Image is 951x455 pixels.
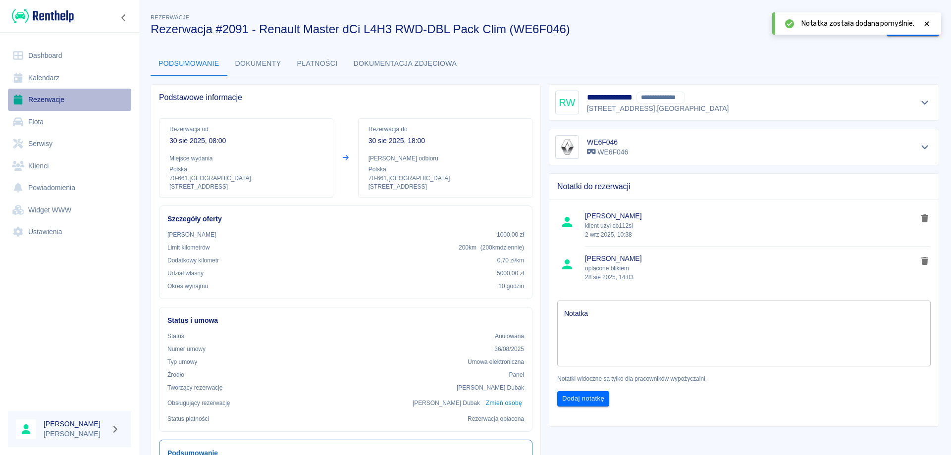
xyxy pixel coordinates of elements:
[369,183,522,191] p: [STREET_ADDRESS]
[167,414,209,423] p: Status płatności
[917,254,932,267] button: delete note
[587,103,729,114] p: [STREET_ADDRESS] , [GEOGRAPHIC_DATA]
[494,345,524,354] p: 36/08/2025
[585,253,917,264] span: [PERSON_NAME]
[468,357,524,366] p: Umowa elektroniczna
[169,183,323,191] p: [STREET_ADDRESS]
[167,370,184,379] p: Żrodło
[917,212,932,225] button: delete note
[497,256,524,265] p: 0,70 zł /km
[116,11,131,24] button: Zwiń nawigację
[459,243,524,252] p: 200 km
[587,147,628,157] p: WE6F046
[169,165,323,174] p: Polska
[289,52,346,76] button: Płatności
[167,230,216,239] p: [PERSON_NAME]
[8,89,131,111] a: Rezerwacje
[480,244,524,251] span: ( 200 km dziennie )
[585,264,917,282] p: oplacone blikiem
[8,221,131,243] a: Ustawienia
[167,214,524,224] h6: Szczegóły oferty
[369,165,522,174] p: Polska
[413,399,480,407] p: [PERSON_NAME] Dubak
[369,174,522,183] p: 70-661 , [GEOGRAPHIC_DATA]
[497,230,524,239] p: 1000,00 zł
[346,52,465,76] button: Dokumentacja zdjęciowa
[8,155,131,177] a: Klienci
[8,8,74,24] a: Renthelp logo
[151,22,879,36] h3: Rezerwacja #2091 - Renault Master dCi L4H3 RWD-DBL Pack Clim (WE6F046)
[557,182,931,192] span: Notatki do rezerwacji
[917,96,933,109] button: Pokaż szczegóły
[151,14,189,20] span: Rezerwacje
[167,399,230,407] p: Obsługujący rezerwację
[468,414,524,423] p: Rezerwacja opłacona
[169,136,323,146] p: 30 sie 2025, 08:00
[369,136,522,146] p: 30 sie 2025, 18:00
[585,221,917,239] p: klient uzyl cb112sl
[167,332,184,341] p: Status
[369,154,522,163] p: [PERSON_NAME] odbioru
[167,256,219,265] p: Dodatkowy kilometr
[169,174,323,183] p: 70-661 , [GEOGRAPHIC_DATA]
[557,374,931,383] p: Notatki widoczne są tylko dla pracowników wypożyczalni.
[167,383,222,392] p: Tworzący rezerwację
[167,315,524,326] h6: Status i umowa
[169,125,323,134] p: Rezerwacja od
[585,211,917,221] span: [PERSON_NAME]
[495,332,524,341] p: Anulowana
[12,8,74,24] img: Renthelp logo
[498,282,524,291] p: 10 godzin
[167,269,204,278] p: Udział własny
[555,91,579,114] div: RW
[557,391,609,406] button: Dodaj notatkę
[44,429,107,439] p: [PERSON_NAME]
[587,137,628,147] h6: WE6F046
[801,18,914,29] span: Notatka została dodana pomyślnie.
[585,273,917,282] p: 28 sie 2025, 14:03
[44,419,107,429] h6: [PERSON_NAME]
[8,111,131,133] a: Flota
[227,52,289,76] button: Dokumenty
[8,133,131,155] a: Serwisy
[8,199,131,221] a: Widget WWW
[167,282,208,291] p: Okres wynajmu
[8,45,131,67] a: Dashboard
[151,52,227,76] button: Podsumowanie
[169,154,323,163] p: Miejsce wydania
[917,140,933,154] button: Pokaż szczegóły
[167,243,210,252] p: Limit kilometrów
[8,67,131,89] a: Kalendarz
[8,177,131,199] a: Powiadomienia
[484,396,524,410] button: Zmień osobę
[457,383,524,392] p: [PERSON_NAME] Dubak
[497,269,524,278] p: 5000,00 zł
[167,345,206,354] p: Numer umowy
[369,125,522,134] p: Rezerwacja do
[509,370,525,379] p: Panel
[159,93,532,102] span: Podstawowe informacje
[585,230,917,239] p: 2 wrz 2025, 10:38
[557,137,577,157] img: Image
[167,357,197,366] p: Typ umowy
